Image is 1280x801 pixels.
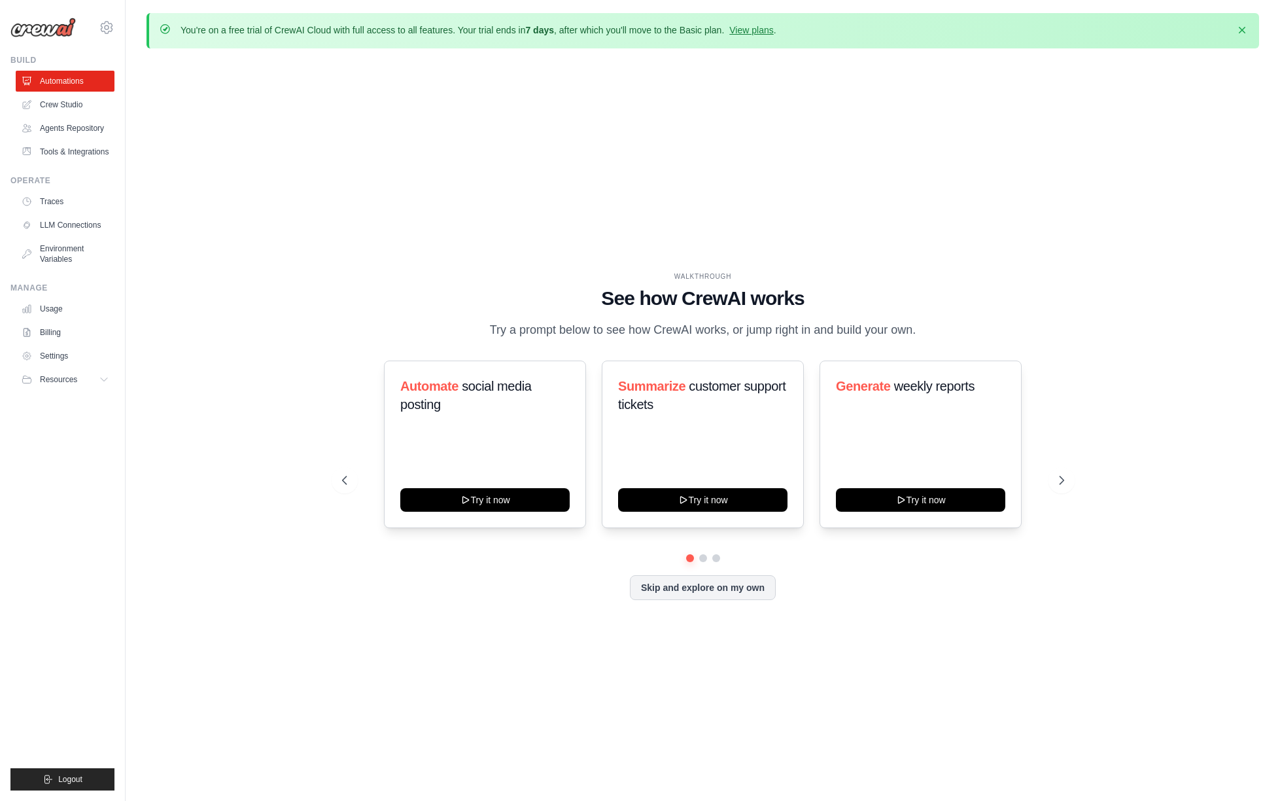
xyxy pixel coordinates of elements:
a: Automations [16,71,114,92]
div: Build [10,55,114,65]
button: Try it now [618,488,787,512]
p: You're on a free trial of CrewAI Cloud with full access to all features. Your trial ends in , aft... [181,24,776,37]
a: Settings [16,346,114,366]
span: customer support tickets [618,379,786,412]
span: weekly reports [894,379,975,393]
span: social media posting [400,379,532,412]
a: Crew Studio [16,94,114,115]
strong: 7 days [525,25,554,35]
a: Traces [16,191,114,212]
span: Logout [58,774,82,785]
a: Agents Repository [16,118,114,139]
span: Automate [400,379,458,393]
a: Tools & Integrations [16,141,114,162]
p: Try a prompt below to see how CrewAI works, or jump right in and build your own. [483,321,923,340]
button: Logout [10,768,114,791]
a: View plans [729,25,773,35]
span: Resources [40,374,77,385]
a: Billing [16,322,114,343]
h1: See how CrewAI works [342,287,1064,310]
span: Generate [836,379,891,393]
div: Operate [10,175,114,186]
button: Skip and explore on my own [630,575,776,600]
div: Manage [10,283,114,293]
a: LLM Connections [16,215,114,236]
a: Environment Variables [16,238,114,270]
button: Try it now [400,488,570,512]
button: Resources [16,369,114,390]
div: WALKTHROUGH [342,272,1064,281]
img: Logo [10,18,76,37]
button: Try it now [836,488,1005,512]
span: Summarize [618,379,685,393]
a: Usage [16,298,114,319]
